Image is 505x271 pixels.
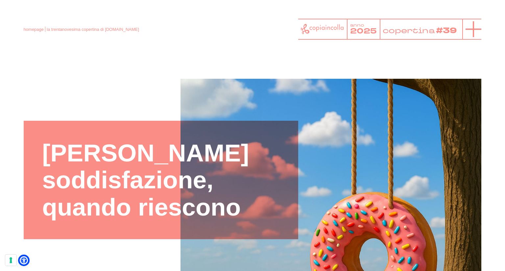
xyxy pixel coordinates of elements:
[47,27,139,32] span: la trentanovesima copertina di [DOMAIN_NAME]
[383,25,437,35] tspan: copertina
[438,25,460,36] tspan: #39
[24,27,44,32] a: homepage
[350,26,377,36] tspan: 2025
[42,139,280,221] h1: [PERSON_NAME] soddisfazione, quando riescono
[5,255,16,266] button: Le tue preferenze relative al consenso per le tecnologie di tracciamento
[350,22,364,28] tspan: anno
[20,256,28,264] a: Open Accessibility Menu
